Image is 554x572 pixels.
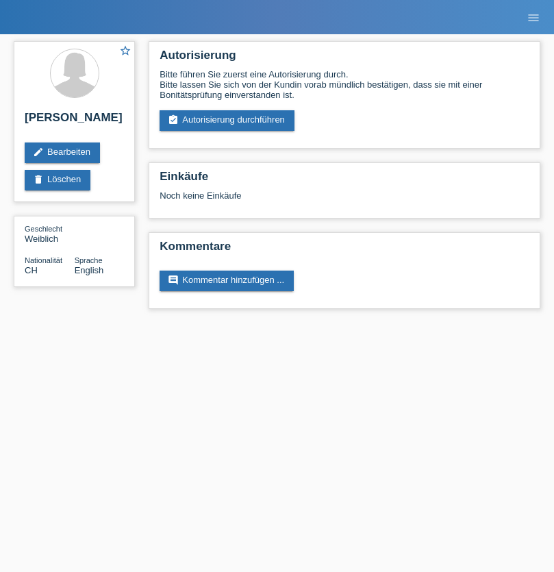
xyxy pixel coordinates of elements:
[160,190,529,211] div: Noch keine Einkäufe
[168,114,179,125] i: assignment_turned_in
[160,271,294,291] a: commentKommentar hinzufügen ...
[119,45,131,57] i: star_border
[25,142,100,163] a: editBearbeiten
[75,265,104,275] span: English
[75,256,103,264] span: Sprache
[25,225,62,233] span: Geschlecht
[160,49,529,69] h2: Autorisierung
[160,110,294,131] a: assignment_turned_inAutorisierung durchführen
[25,170,90,190] a: deleteLöschen
[520,13,547,21] a: menu
[160,240,529,260] h2: Kommentare
[25,256,62,264] span: Nationalität
[33,147,44,158] i: edit
[527,11,540,25] i: menu
[25,265,38,275] span: Schweiz
[160,170,529,190] h2: Einkäufe
[25,111,124,132] h2: [PERSON_NAME]
[25,223,75,244] div: Weiblich
[160,69,529,100] div: Bitte führen Sie zuerst eine Autorisierung durch. Bitte lassen Sie sich von der Kundin vorab münd...
[168,275,179,286] i: comment
[119,45,131,59] a: star_border
[33,174,44,185] i: delete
